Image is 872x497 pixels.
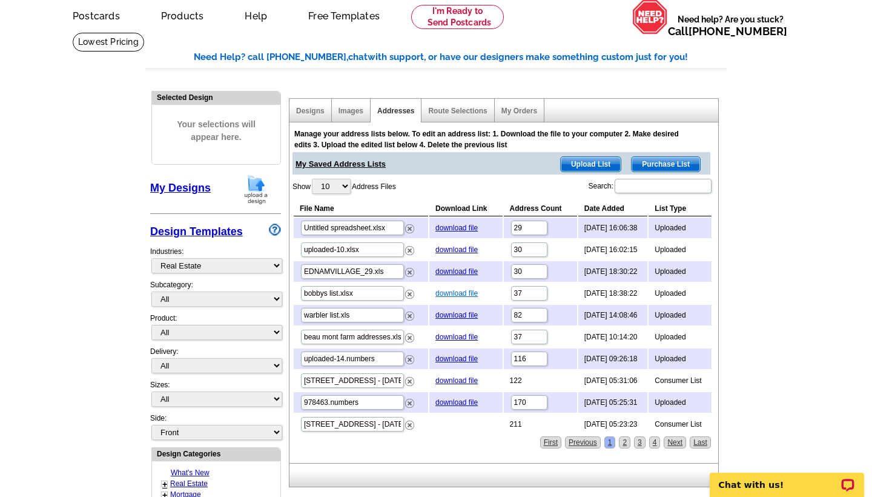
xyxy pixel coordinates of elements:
a: Route Selections [428,107,487,115]
img: delete.png [405,224,414,233]
a: download file [435,355,478,363]
td: Uploaded [649,392,712,413]
a: download file [435,224,478,232]
iframe: LiveChat chat widget [702,459,872,497]
a: Remove this list [405,244,414,252]
a: Remove this list [405,375,414,383]
a: My Designs [150,182,211,194]
label: Search: [588,178,712,195]
div: Sizes: [150,379,281,413]
td: 211 [504,414,577,435]
a: download file [435,267,478,276]
div: Design Categories [152,448,280,459]
a: Designs [296,107,325,115]
td: [DATE] 05:25:31 [578,392,648,413]
td: [DATE] 05:31:06 [578,370,648,391]
input: Search: [615,179,712,193]
a: Remove this list [405,396,414,405]
div: Industries: [150,240,281,279]
a: Images [339,107,363,115]
img: design-wizard-help-icon.png [269,224,281,236]
td: [DATE] 18:38:22 [578,283,648,304]
td: [DATE] 09:26:18 [578,349,648,369]
a: Remove this list [405,331,414,339]
a: [PHONE_NUMBER] [689,25,787,38]
a: Products [142,1,223,29]
img: upload-design [240,174,272,205]
a: Real Estate [170,479,208,488]
img: delete.png [405,377,414,386]
td: Uploaded [649,283,712,304]
a: download file [435,245,478,254]
div: Subcategory: [150,279,281,313]
a: Next [664,436,686,449]
img: delete.png [405,268,414,277]
a: 1 [604,436,616,449]
a: Addresses [377,107,414,115]
img: delete.png [405,421,414,430]
div: Side: [150,413,281,441]
img: delete.png [405,312,414,321]
a: First [540,436,561,449]
span: Purchase List [632,157,700,172]
a: Postcards [53,1,139,29]
a: Last [690,436,711,449]
div: Product: [150,313,281,346]
span: Need help? Are you stuck? [668,13,793,38]
img: delete.png [405,333,414,342]
td: Uploaded [649,349,712,369]
a: Remove this list [405,222,414,230]
a: 3 [634,436,646,449]
a: Design Templates [150,225,243,238]
a: + [162,479,167,489]
a: My Orders [501,107,537,115]
div: Selected Design [152,92,280,103]
th: Download Link [429,201,502,216]
img: delete.png [405,355,414,364]
a: Remove this list [405,309,414,318]
img: delete.png [405,246,414,255]
td: [DATE] 05:23:23 [578,414,648,435]
span: My Saved Address Lists [296,152,386,170]
select: ShowAddress Files [312,179,351,194]
a: 4 [649,436,661,449]
a: Free Templates [289,1,399,29]
td: Consumer List [649,414,712,435]
a: Remove this list [405,418,414,427]
td: Uploaded [649,261,712,282]
a: Remove this list [405,265,414,274]
div: Need Help? call [PHONE_NUMBER], with support, or have our designers make something custom just fo... [194,50,727,64]
td: Uploaded [649,239,712,260]
td: [DATE] 14:08:46 [578,305,648,325]
a: What's New [171,469,210,477]
img: delete.png [405,399,414,408]
a: download file [435,311,478,319]
a: Remove this list [405,353,414,361]
span: chat [348,52,368,62]
th: List Type [649,201,712,216]
a: Previous [565,436,601,449]
span: Upload List [561,157,621,172]
a: download file [435,376,478,385]
span: Your selections will appear here. [161,106,271,156]
a: Remove this list [405,287,414,296]
th: Address Count [504,201,577,216]
div: Manage your address lists below. To edit an address list: 1. Download the file to your computer 2... [294,128,688,150]
a: download file [435,398,478,407]
th: File Name [294,201,428,216]
span: Call [668,25,787,38]
td: Consumer List [649,370,712,391]
td: [DATE] 16:06:38 [578,218,648,238]
a: Help [225,1,286,29]
td: [DATE] 10:14:20 [578,327,648,347]
div: Delivery: [150,346,281,379]
img: delete.png [405,290,414,299]
td: Uploaded [649,327,712,347]
label: Show Address Files [292,178,396,195]
a: 2 [619,436,630,449]
td: [DATE] 18:30:22 [578,261,648,282]
td: 122 [504,370,577,391]
th: Date Added [578,201,648,216]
